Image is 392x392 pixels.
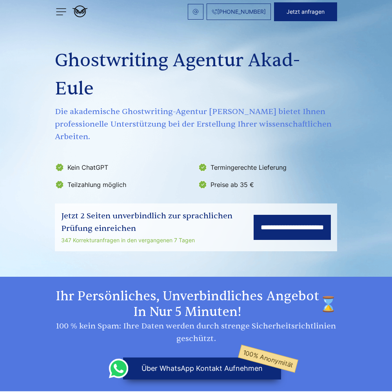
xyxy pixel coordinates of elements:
[123,358,281,379] button: über WhatsApp Kontakt aufnehmen100% Anonymität
[238,345,298,373] span: 100% Anonymität
[198,161,336,174] li: Termingerechte Lieferung
[55,161,193,174] li: Kein ChatGPT
[207,4,271,20] a: [PHONE_NUMBER]
[55,320,337,345] div: 100 % kein Spam: Ihre Daten werden durch strenge Sicherheitsrichtlinien geschützt.
[55,105,337,143] span: Die akademische Ghostwriting-Agentur [PERSON_NAME] bietet Ihnen professionelle Unterstützung bei ...
[320,289,337,320] img: time
[212,9,217,15] img: Phone
[198,178,336,191] li: Preise ab 35 €
[192,9,199,15] img: email
[55,289,337,320] h2: Ihr persönliches, unverbindliches Angebot in nur 5 Minuten!
[61,236,254,245] div: 347 Korrekturanfragen in den vergangenen 7 Tagen
[55,47,337,103] h1: Ghostwriting Agentur Akad-Eule
[61,210,254,235] div: Jetzt 2 Seiten unverbindlich zur sprachlichen Prüfung einreichen
[274,2,337,21] button: Jetzt anfragen
[72,5,88,17] img: logo
[55,5,67,18] img: menu
[217,9,266,15] span: [PHONE_NUMBER]
[55,178,193,191] li: Teilzahlung möglich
